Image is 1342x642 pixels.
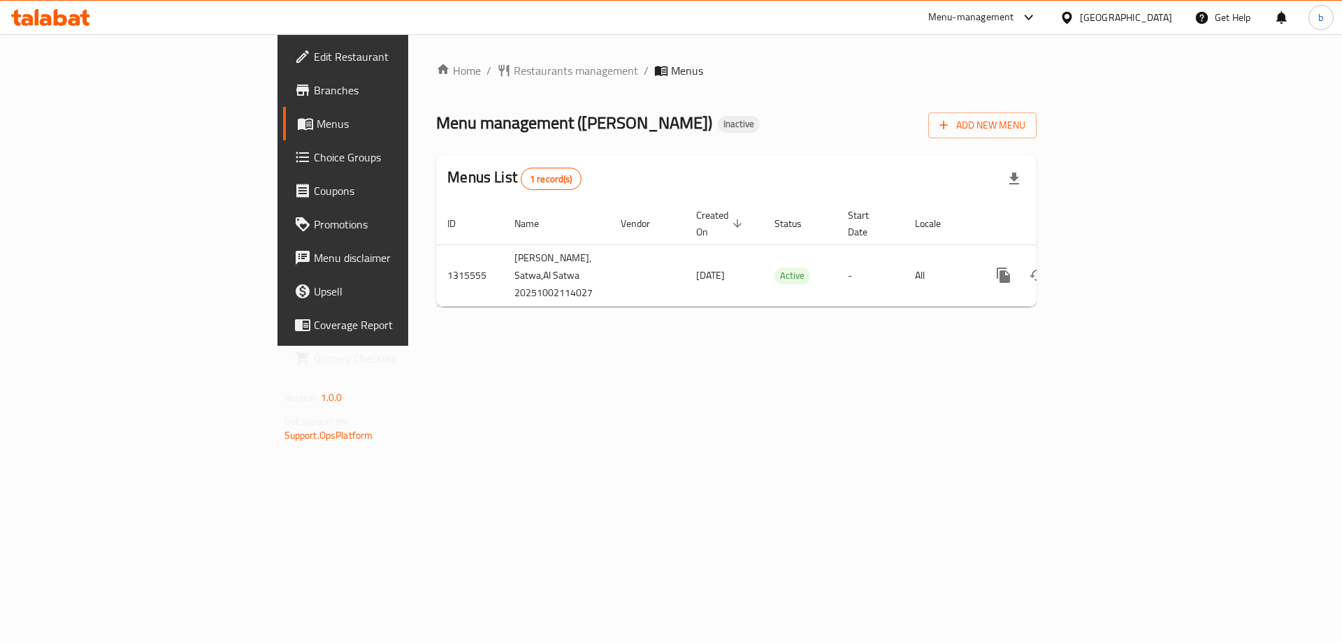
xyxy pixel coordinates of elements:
td: [PERSON_NAME], Satwa,Al Satwa 20251002114027 [503,245,609,306]
button: more [987,258,1020,292]
nav: breadcrumb [436,62,1037,79]
span: Choice Groups [314,149,491,166]
span: 1.0.0 [321,388,342,407]
div: Total records count [521,168,582,190]
span: Name [514,215,557,232]
span: Grocery Checklist [314,350,491,367]
a: Menus [283,107,502,140]
a: Promotions [283,207,502,241]
a: Restaurants management [497,62,638,79]
span: Created On [696,207,746,240]
span: 1 record(s) [521,173,581,186]
th: Actions [976,203,1132,245]
span: b [1318,10,1323,25]
span: Version: [284,388,319,407]
div: Active [774,268,810,284]
a: Grocery Checklist [283,342,502,375]
div: [GEOGRAPHIC_DATA] [1080,10,1172,25]
a: Choice Groups [283,140,502,174]
span: Branches [314,82,491,99]
span: Menus [317,115,491,132]
span: Menu management ( [PERSON_NAME] ) [436,107,712,138]
table: enhanced table [436,203,1132,307]
button: Change Status [1020,258,1054,292]
h2: Menus List [447,167,581,190]
span: Vendor [621,215,668,232]
span: Menu disclaimer [314,249,491,266]
span: Status [774,215,820,232]
span: Edit Restaurant [314,48,491,65]
div: Inactive [718,116,760,133]
span: Inactive [718,118,760,130]
span: [DATE] [696,266,725,284]
a: Support.OpsPlatform [284,426,373,444]
span: ID [447,215,474,232]
a: Coupons [283,174,502,207]
span: Active [774,268,810,284]
a: Menu disclaimer [283,241,502,275]
td: - [837,245,904,306]
a: Branches [283,73,502,107]
div: Menu-management [928,9,1014,26]
a: Upsell [283,275,502,308]
span: Start Date [848,207,887,240]
td: All [904,245,976,306]
span: Coupons [314,182,491,199]
li: / [644,62,649,79]
span: Get support on: [284,412,349,430]
span: Coverage Report [314,316,491,333]
span: Upsell [314,283,491,300]
div: Export file [997,162,1031,196]
span: Promotions [314,216,491,233]
span: Add New Menu [939,117,1025,134]
a: Coverage Report [283,308,502,342]
a: Edit Restaurant [283,40,502,73]
span: Locale [915,215,959,232]
span: Restaurants management [514,62,638,79]
span: Menus [671,62,703,79]
button: Add New Menu [928,112,1037,138]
